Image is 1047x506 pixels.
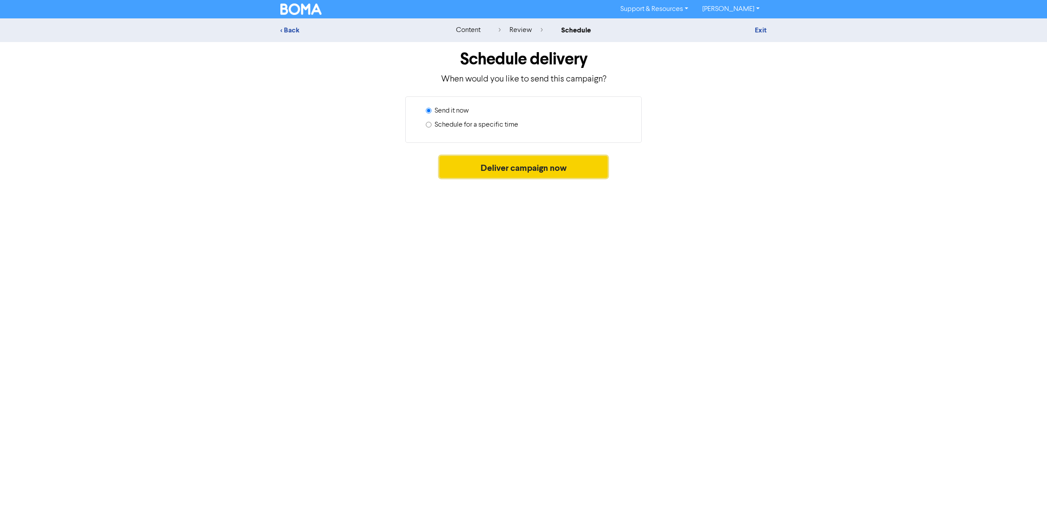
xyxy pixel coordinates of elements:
[613,2,695,16] a: Support & Resources
[280,4,322,15] img: BOMA Logo
[280,49,767,69] h1: Schedule delivery
[280,25,434,35] div: < Back
[435,106,469,116] label: Send it now
[435,120,518,130] label: Schedule for a specific time
[456,25,481,35] div: content
[755,26,767,35] a: Exit
[280,73,767,86] p: When would you like to send this campaign?
[439,156,608,178] button: Deliver campaign now
[1003,464,1047,506] iframe: Chat Widget
[561,25,591,35] div: schedule
[695,2,767,16] a: [PERSON_NAME]
[499,25,543,35] div: review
